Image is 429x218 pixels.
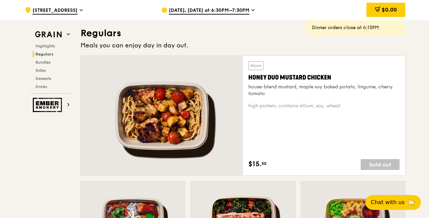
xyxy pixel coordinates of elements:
button: Chat with us🦙 [365,195,421,210]
div: Sold out [361,159,400,170]
span: $15. [248,159,262,169]
div: house-blend mustard, maple soy baked potato, linguine, cherry tomato [248,84,400,97]
div: high protein, contains allium, soy, wheat [248,103,400,109]
span: Highlights [36,44,55,48]
span: Drinks [36,84,47,89]
span: Sides [36,68,46,73]
div: Honey Duo Mustard Chicken [248,73,400,82]
div: Meals you can enjoy day in day out. [81,41,405,50]
h3: Regulars [81,27,405,39]
span: 50 [262,161,267,166]
span: [STREET_ADDRESS] [32,7,77,15]
span: Regulars [36,52,53,57]
span: Bundles [36,60,50,65]
span: Chat with us [371,198,405,206]
div: Dinner orders close at 6:15PM [312,24,400,31]
span: [DATE], [DATE] at 6:30PM–7:30PM [169,7,249,15]
span: 🦙 [407,198,415,206]
img: Ember Smokery web logo [33,98,64,112]
img: Grain web logo [33,28,64,41]
span: $0.00 [382,6,397,13]
span: Desserts [36,76,51,81]
div: Warm [248,61,264,70]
